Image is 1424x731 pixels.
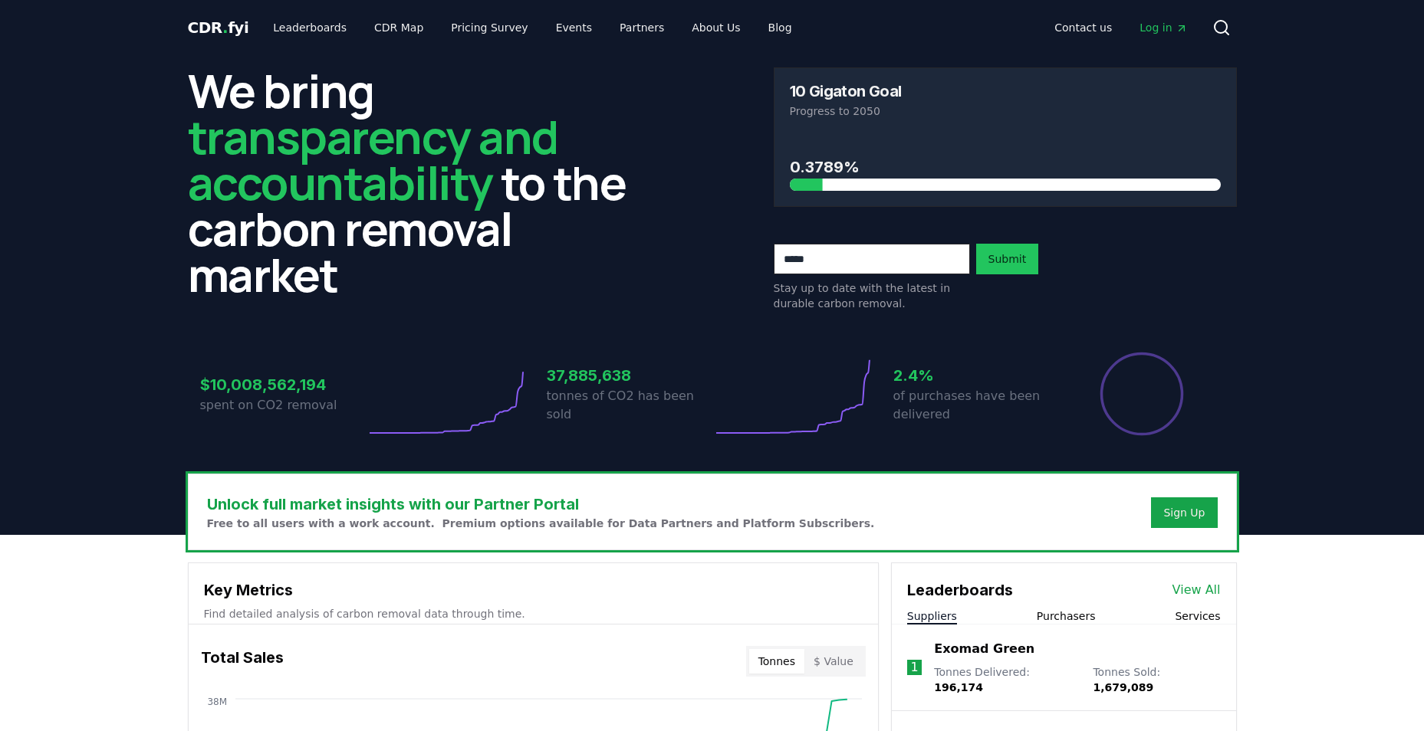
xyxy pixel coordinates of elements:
[204,606,863,621] p: Find detailed analysis of carbon removal data through time.
[1093,681,1153,693] span: 1,679,089
[607,14,676,41] a: Partners
[200,373,366,396] h3: $10,008,562,194
[774,280,970,311] p: Stay up to date with the latest in durable carbon removal.
[544,14,604,41] a: Events
[188,67,651,297] h2: We bring to the carbon removal market
[679,14,752,41] a: About Us
[188,17,249,38] a: CDR.fyi
[207,493,875,516] h3: Unlock full market insights with our Partner Portal
[1151,497,1217,528] button: Sign Up
[804,649,863,674] button: $ Value
[893,364,1059,387] h3: 2.4%
[790,103,1221,119] p: Progress to 2050
[1042,14,1124,41] a: Contact us
[1172,581,1221,599] a: View All
[188,105,558,214] span: transparency and accountability
[261,14,804,41] nav: Main
[976,244,1039,274] button: Submit
[207,516,875,531] p: Free to all users with a work account. Premium options available for Data Partners and Platform S...
[1042,14,1199,41] nav: Main
[200,396,366,415] p: spent on CO2 removal
[1140,20,1187,35] span: Log in
[749,649,804,674] button: Tonnes
[907,608,957,624] button: Suppliers
[1127,14,1199,41] a: Log in
[439,14,540,41] a: Pricing Survey
[756,14,804,41] a: Blog
[261,14,359,41] a: Leaderboards
[222,18,228,37] span: .
[907,579,1013,602] h3: Leaderboards
[1099,351,1185,437] div: Percentage of sales delivered
[188,18,249,37] span: CDR fyi
[1037,608,1096,624] button: Purchasers
[790,156,1221,179] h3: 0.3789%
[547,387,712,424] p: tonnes of CO2 has been sold
[934,664,1077,695] p: Tonnes Delivered :
[207,697,227,707] tspan: 38M
[201,646,284,677] h3: Total Sales
[934,681,983,693] span: 196,174
[1093,664,1220,695] p: Tonnes Sold :
[204,579,863,602] h3: Key Metrics
[893,387,1059,424] p: of purchases have been delivered
[910,658,918,677] p: 1
[790,84,902,99] h3: 10 Gigaton Goal
[934,640,1034,658] a: Exomad Green
[1175,608,1220,624] button: Services
[547,364,712,387] h3: 37,885,638
[362,14,436,41] a: CDR Map
[1163,505,1205,520] a: Sign Up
